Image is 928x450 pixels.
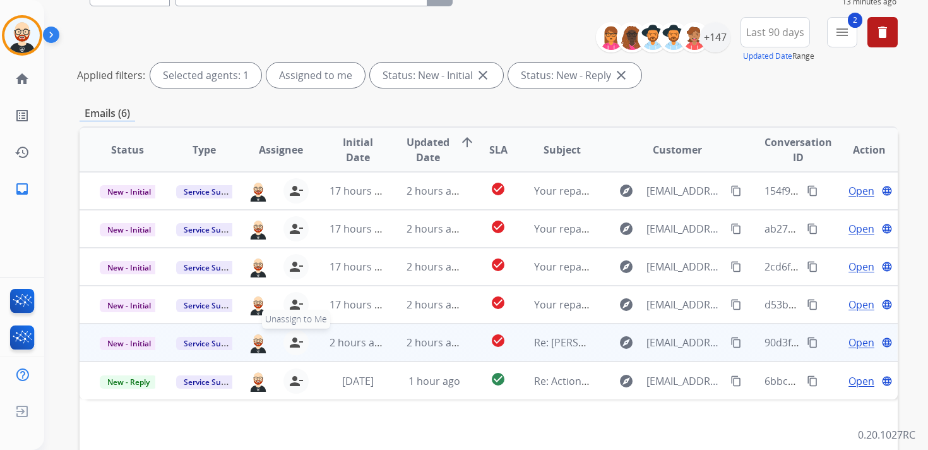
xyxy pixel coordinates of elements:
span: [DATE] [342,374,374,388]
span: Subject [544,142,581,157]
span: Open [848,374,874,389]
span: 2 [848,13,862,28]
span: Service Support [176,299,248,312]
mat-icon: explore [619,259,634,274]
span: Open [848,335,874,350]
mat-icon: language [881,261,893,272]
span: Service Support [176,337,248,350]
span: Your repair(s) have shipped [534,184,666,198]
mat-icon: check_circle [491,219,506,234]
span: 17 hours ago [330,298,392,312]
span: New - Initial [100,185,158,198]
span: [EMAIL_ADDRESS][DOMAIN_NAME] [646,335,723,350]
p: Applied filters: [77,68,145,83]
span: Customer [653,142,702,157]
button: 2 [827,17,857,47]
span: 2 hours ago [407,222,463,236]
span: Open [848,297,874,312]
img: agent-avatar [248,370,268,391]
span: Your repair(s) have shipped [534,260,666,274]
mat-icon: explore [619,297,634,312]
mat-icon: inbox [15,181,30,197]
mat-icon: language [881,185,893,197]
span: Last 90 days [746,30,804,35]
mat-icon: close [614,68,629,83]
mat-icon: check_circle [491,181,506,197]
span: [EMAIL_ADDRESS][DOMAIN_NAME] [646,297,723,312]
div: Assigned to me [266,63,365,88]
mat-icon: language [881,375,893,387]
p: 0.20.1027RC [858,427,915,442]
mat-icon: home [15,71,30,87]
span: [EMAIL_ADDRESS][DOMAIN_NAME] [646,374,723,389]
mat-icon: arrow_upward [460,135,475,150]
span: Open [848,221,874,236]
mat-icon: check_circle [491,257,506,272]
mat-icon: content_copy [807,261,818,272]
img: agent-avatar [248,218,268,240]
span: Your repair was received [534,222,652,236]
button: Updated Date [743,51,792,61]
mat-icon: content_copy [807,223,818,234]
span: 2 hours ago [407,260,463,274]
span: 17 hours ago [330,184,392,198]
span: 17 hours ago [330,222,392,236]
span: 2 hours ago [407,184,463,198]
span: 2 hours ago [330,336,386,350]
mat-icon: person_remove [289,335,304,350]
th: Action [821,128,898,172]
mat-icon: explore [619,335,634,350]
mat-icon: content_copy [807,337,818,348]
span: Type [193,142,216,157]
span: Updated Date [407,135,449,165]
span: Service Support [176,261,248,274]
span: 17 hours ago [330,260,392,274]
span: New - Reply [100,375,157,389]
span: SLA [489,142,508,157]
mat-icon: menu [835,25,850,40]
span: Open [848,183,874,198]
mat-icon: content_copy [730,261,742,272]
span: [EMAIL_ADDRESS][DOMAIN_NAME] [646,259,723,274]
span: Initial Date [330,135,385,165]
span: New - Initial [100,223,158,236]
mat-icon: content_copy [807,375,818,387]
p: Emails (6) [80,106,135,121]
span: Service Support [176,223,248,236]
mat-icon: content_copy [730,223,742,234]
span: Your repair(s) have shipped [534,298,666,312]
mat-icon: history [15,145,30,160]
div: Selected agents: 1 [150,63,261,88]
button: Unassign to Me [283,330,309,355]
mat-icon: check_circle [491,295,506,310]
div: Status: New - Initial [370,63,503,88]
img: avatar [4,18,40,53]
mat-icon: delete [875,25,890,40]
span: New - Initial [100,337,158,350]
span: 2 hours ago [407,336,463,350]
span: [EMAIL_ADDRESS][DOMAIN_NAME] [646,183,723,198]
span: 1 hour ago [408,374,460,388]
span: [EMAIL_ADDRESS][DOMAIN_NAME] [646,221,723,236]
mat-icon: check_circle [491,372,506,387]
mat-icon: explore [619,183,634,198]
span: 2 hours ago [407,298,463,312]
span: Assignee [259,142,303,157]
mat-icon: content_copy [730,185,742,197]
img: agent-avatar [248,332,268,353]
mat-icon: person_remove [289,221,304,236]
mat-icon: person_remove [289,297,304,312]
span: Re: [PERSON_NAME] has been delivered for servicing [534,336,783,350]
span: Open [848,259,874,274]
mat-icon: check_circle [491,333,506,348]
span: Conversation ID [764,135,832,165]
mat-icon: language [881,299,893,310]
mat-icon: close [475,68,491,83]
mat-icon: content_copy [730,299,742,310]
span: Range [743,51,814,61]
span: Status [111,142,144,157]
mat-icon: explore [619,221,634,236]
mat-icon: explore [619,374,634,389]
span: Service Support [176,185,248,198]
mat-icon: list_alt [15,108,30,123]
